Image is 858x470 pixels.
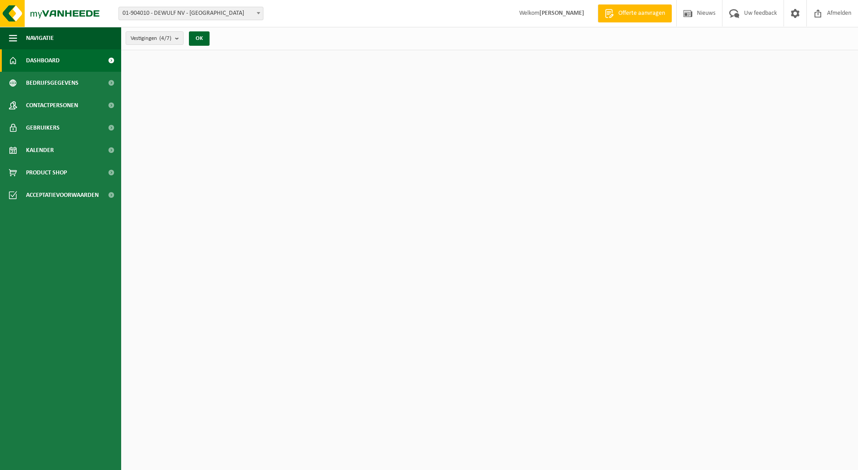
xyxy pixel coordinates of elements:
[616,9,667,18] span: Offerte aanvragen
[26,72,79,94] span: Bedrijfsgegevens
[26,139,54,161] span: Kalender
[126,31,184,45] button: Vestigingen(4/7)
[26,161,67,184] span: Product Shop
[26,184,99,206] span: Acceptatievoorwaarden
[119,7,263,20] span: 01-904010 - DEWULF NV - ROESELARE
[159,35,171,41] count: (4/7)
[118,7,263,20] span: 01-904010 - DEWULF NV - ROESELARE
[26,27,54,49] span: Navigatie
[131,32,171,45] span: Vestigingen
[598,4,672,22] a: Offerte aanvragen
[26,49,60,72] span: Dashboard
[539,10,584,17] strong: [PERSON_NAME]
[26,117,60,139] span: Gebruikers
[26,94,78,117] span: Contactpersonen
[189,31,210,46] button: OK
